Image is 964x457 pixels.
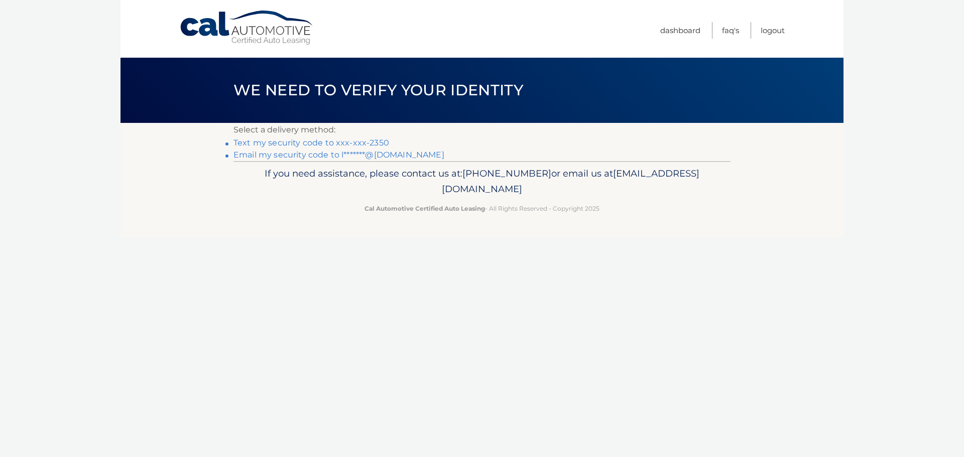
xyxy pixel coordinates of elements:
a: Email my security code to l*******@[DOMAIN_NAME] [233,150,444,160]
span: [PHONE_NUMBER] [462,168,551,179]
a: Logout [761,22,785,39]
a: Text my security code to xxx-xxx-2350 [233,138,389,147]
a: Dashboard [660,22,700,39]
strong: Cal Automotive Certified Auto Leasing [365,205,485,212]
a: Cal Automotive [179,10,315,46]
a: FAQ's [722,22,739,39]
p: - All Rights Reserved - Copyright 2025 [240,203,724,214]
p: If you need assistance, please contact us at: or email us at [240,166,724,198]
p: Select a delivery method: [233,123,731,137]
span: We need to verify your identity [233,81,523,99]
